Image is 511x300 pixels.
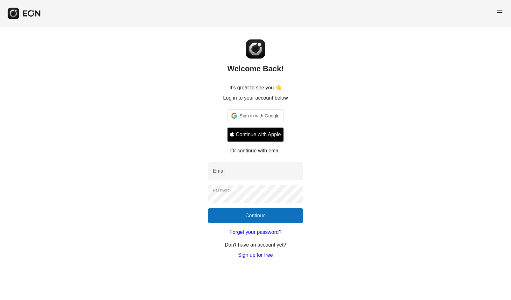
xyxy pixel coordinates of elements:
a: Forget your password? [229,228,282,236]
span: menu [496,9,503,16]
label: Password [213,188,230,193]
p: Or continue with email [230,147,281,155]
h2: Welcome Back! [227,64,284,74]
a: Sign up for free [238,251,273,259]
button: Continue [208,208,303,223]
label: Email [213,167,226,175]
p: It's great to see you 👋 [229,84,282,92]
p: Don't have an account yet? [225,241,286,249]
button: Signin with apple ID [227,127,283,142]
span: Sign in with Google [240,112,279,120]
p: Log in to your account below [223,94,288,102]
div: Sign in with Google [227,109,283,122]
